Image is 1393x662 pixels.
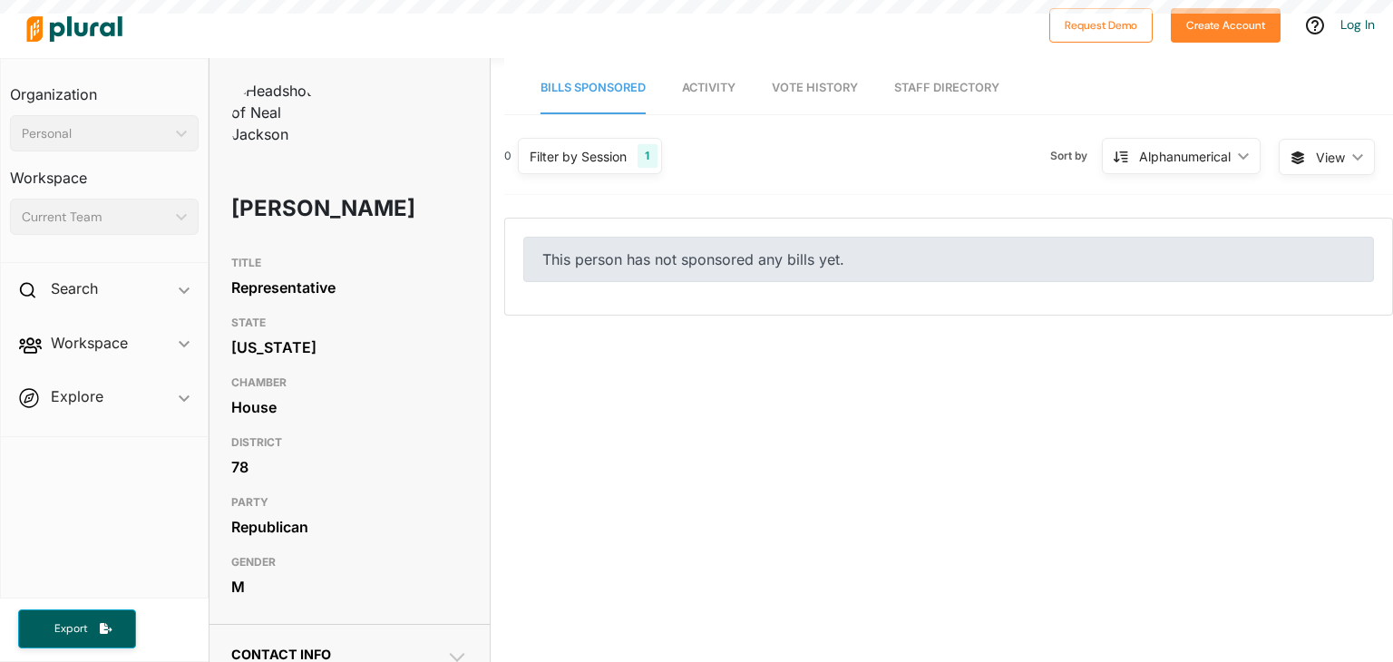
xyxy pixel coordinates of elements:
h3: PARTY [231,492,469,513]
h3: DISTRICT [231,432,469,453]
div: Current Team [22,208,169,227]
h1: [PERSON_NAME] [231,181,374,236]
span: View [1316,148,1345,167]
button: Create Account [1171,8,1281,43]
div: M [231,573,469,600]
span: Contact Info [231,647,331,662]
a: Vote History [772,63,858,114]
a: Log In [1340,16,1375,33]
div: 78 [231,453,469,481]
div: 1 [638,144,657,168]
div: House [231,394,469,421]
img: Headshot of Neal Jackson [231,80,322,145]
span: Sort by [1050,148,1102,164]
div: Republican [231,513,469,540]
div: Personal [22,124,169,143]
a: Bills Sponsored [541,63,646,114]
div: Filter by Session [530,147,627,166]
button: Export [18,609,136,648]
a: Activity [682,63,735,114]
a: Request Demo [1049,15,1153,34]
div: Representative [231,274,469,301]
div: 0 [504,148,511,164]
h3: GENDER [231,551,469,573]
h2: Search [51,278,98,298]
span: Bills Sponsored [541,81,646,94]
h3: CHAMBER [231,372,469,394]
div: This person has not sponsored any bills yet. [523,237,1374,282]
div: [US_STATE] [231,334,469,361]
span: Vote History [772,81,858,94]
a: Staff Directory [894,63,999,114]
span: Activity [682,81,735,94]
span: Export [42,621,100,637]
button: Request Demo [1049,8,1153,43]
h3: Organization [10,68,199,108]
h3: STATE [231,312,469,334]
div: Alphanumerical [1139,147,1231,166]
h3: TITLE [231,252,469,274]
a: Create Account [1171,15,1281,34]
h3: Workspace [10,151,199,191]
